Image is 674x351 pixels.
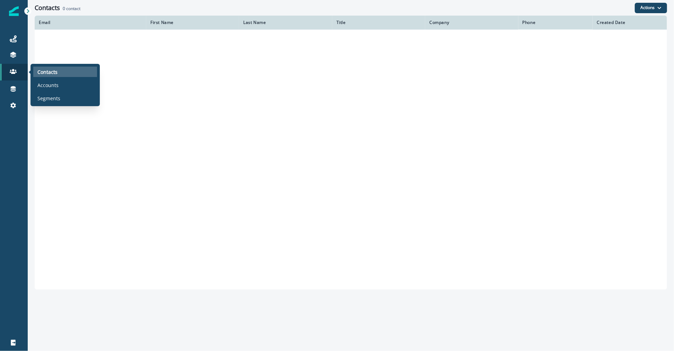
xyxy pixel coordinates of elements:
p: Segments [37,95,60,102]
div: Created Date [597,20,663,25]
a: Accounts [33,80,97,90]
h1: Contacts [35,4,60,12]
div: Last Name [243,20,328,25]
button: Actions [635,3,667,13]
a: Contacts [33,67,97,77]
div: Company [429,20,514,25]
h2: contact [63,6,80,11]
div: Phone [523,20,589,25]
a: Segments [33,93,97,103]
span: 0 [63,6,65,11]
img: Inflection [9,6,19,16]
p: Accounts [37,82,59,89]
div: Title [336,20,421,25]
p: Contacts [37,68,58,76]
div: First Name [150,20,235,25]
div: Email [39,20,142,25]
